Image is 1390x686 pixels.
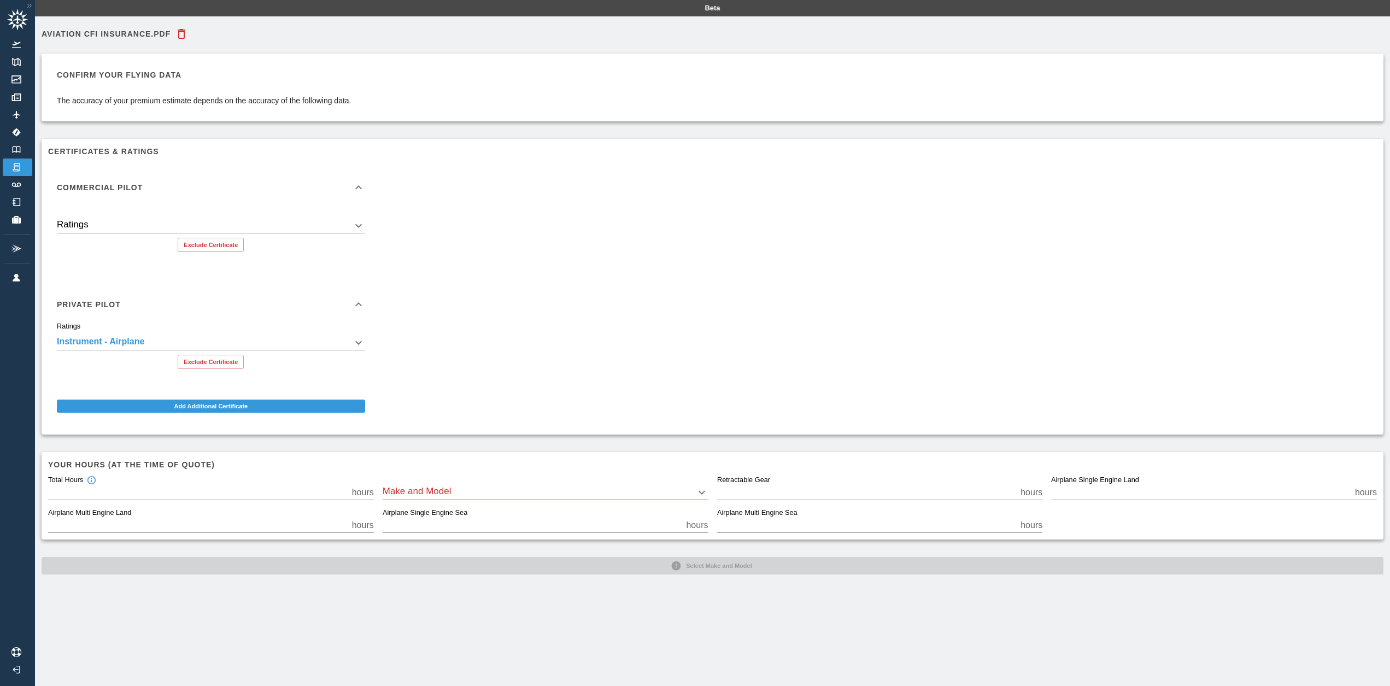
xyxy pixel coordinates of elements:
[48,170,374,205] div: Commercial Pilot
[57,400,365,413] button: Add Additional Certificate
[178,355,244,369] button: Exclude Certificate
[717,476,770,485] label: Retractable Gear
[178,238,244,252] button: Exclude Certificate
[48,205,374,261] div: Commercial Pilot
[48,459,1377,471] h6: Your hours (at the time of quote)
[383,508,467,518] label: Airplane Single Engine Sea
[1020,486,1042,499] p: hours
[57,321,80,331] label: Ratings
[57,335,365,350] div: Instrument - Airplane
[42,30,171,38] h6: Aviation CFI Insurance.pdf
[57,184,143,191] h6: Commercial Pilot
[57,301,121,308] h6: Private Pilot
[48,322,374,378] div: Private Pilot
[1051,476,1139,485] label: Airplane Single Engine Land
[48,145,1377,157] h6: Certificates & Ratings
[352,519,374,532] p: hours
[48,287,374,322] div: Private Pilot
[1020,519,1042,532] p: hours
[86,476,96,485] svg: Total hours in fixed-wing aircraft
[686,519,708,532] p: hours
[57,95,351,106] p: The accuracy of your premium estimate depends on the accuracy of the following data.
[717,508,797,518] label: Airplane Multi Engine Sea
[57,69,351,81] h6: Confirm your flying data
[1355,486,1377,499] p: hours
[48,508,131,518] label: Airplane Multi Engine Land
[352,486,374,499] p: hours
[48,476,96,485] div: Total Hours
